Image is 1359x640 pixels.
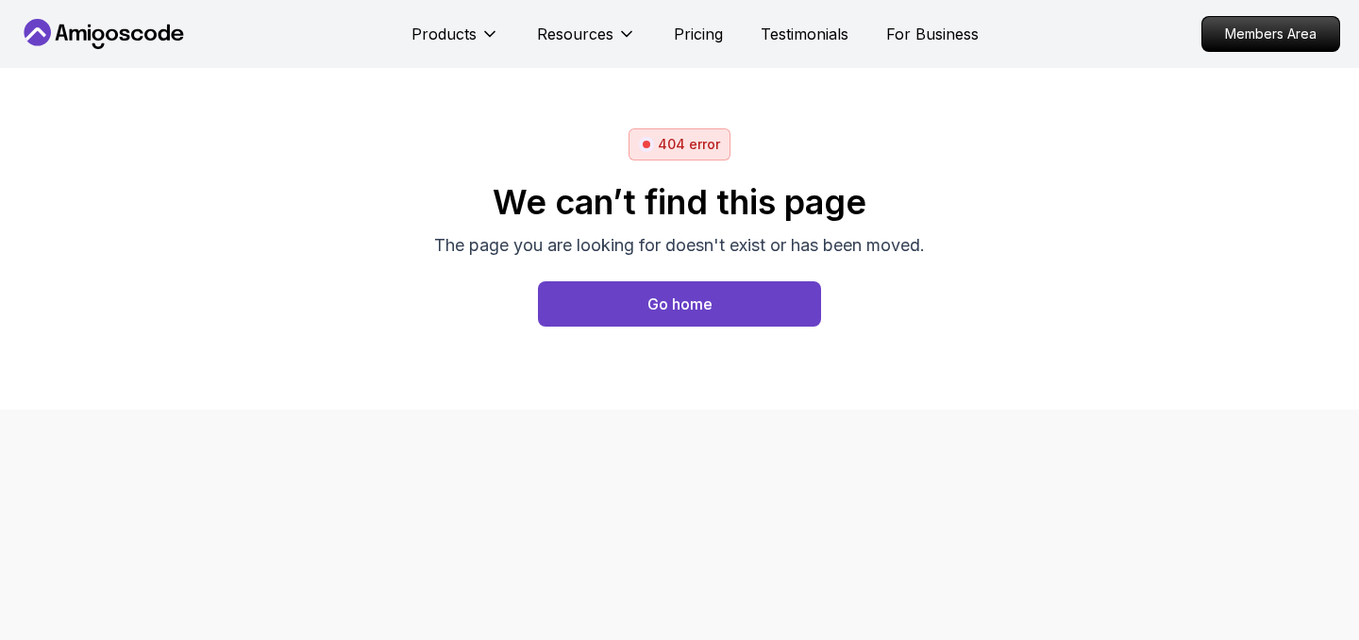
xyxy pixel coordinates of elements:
[538,281,821,327] button: Go home
[658,135,720,154] p: 404 error
[411,23,499,60] button: Products
[1202,17,1339,51] p: Members Area
[647,293,713,315] div: Go home
[761,23,848,45] a: Testimonials
[434,232,925,259] p: The page you are looking for doesn't exist or has been moved.
[1201,16,1340,52] a: Members Area
[537,23,613,45] p: Resources
[537,23,636,60] button: Resources
[886,23,979,45] a: For Business
[674,23,723,45] a: Pricing
[411,23,477,45] p: Products
[538,281,821,327] a: Home page
[434,183,925,221] h2: We can’t find this page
